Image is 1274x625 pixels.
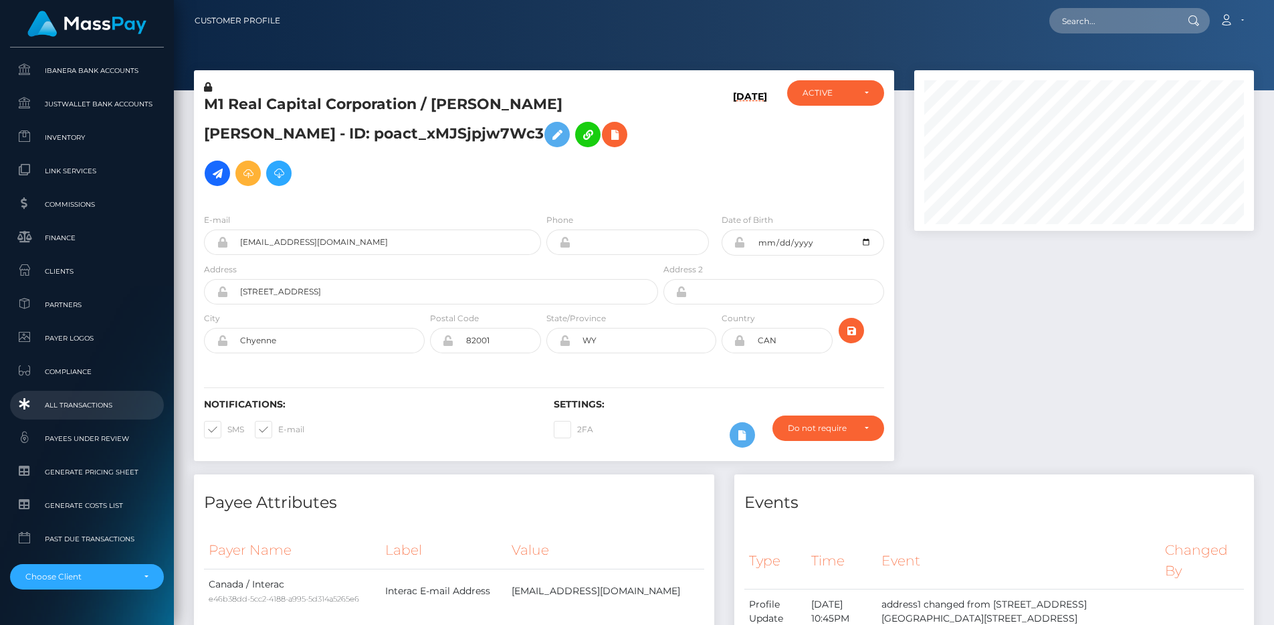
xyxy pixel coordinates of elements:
a: Compliance [10,357,164,386]
a: Link Services [10,157,164,185]
a: Payer Logos [10,324,164,353]
label: State/Province [546,312,606,325]
label: E-mail [204,214,230,226]
a: Generate Pricing Sheet [10,458,164,486]
span: Payees under Review [15,431,158,446]
th: Payer Name [204,532,381,569]
a: Generate Costs List [10,491,164,520]
h6: Settings: [554,399,883,410]
th: Changed By [1160,532,1244,589]
a: Clients [10,257,164,286]
label: SMS [204,421,244,438]
span: Generate Costs List [15,498,158,513]
span: Finance [15,230,158,246]
span: Partners [15,297,158,312]
input: Search... [1049,8,1175,33]
th: Label [381,532,507,569]
span: All Transactions [15,397,158,413]
img: MassPay Logo [27,11,146,37]
button: ACTIVE [787,80,883,106]
a: Inventory [10,123,164,152]
td: Interac E-mail Address [381,569,507,614]
label: E-mail [255,421,304,438]
a: Past Due Transactions [10,525,164,553]
div: Do not require [788,423,853,434]
h4: Events [744,491,1245,515]
td: [EMAIL_ADDRESS][DOMAIN_NAME] [507,569,704,614]
span: Commissions [15,197,158,212]
th: Event [877,532,1160,589]
label: 2FA [554,421,593,438]
h4: Payee Attributes [204,491,704,515]
a: Finance [10,224,164,252]
h6: Notifications: [204,399,534,410]
div: Choose Client [25,571,133,582]
span: Generate Pricing Sheet [15,464,158,480]
span: JustWallet Bank Accounts [15,96,158,112]
th: Type [744,532,807,589]
span: Clients [15,264,158,279]
label: City [204,312,220,325]
h5: M1 Real Capital Corporation / [PERSON_NAME] [PERSON_NAME] - ID: poact_xMJSjpjw7Wc3 [204,94,651,193]
span: Ibanera Bank Accounts [15,63,158,78]
button: Choose Client [10,564,164,590]
span: Link Services [15,163,158,179]
h6: [DATE] [733,91,767,197]
a: JustWallet Bank Accounts [10,90,164,118]
a: Ibanera Bank Accounts [10,56,164,85]
label: Postal Code [430,312,479,325]
label: Date of Birth [722,214,773,226]
a: Initiate Payout [205,161,230,186]
span: Compliance [15,364,158,379]
a: Partners [10,290,164,319]
a: Commissions [10,190,164,219]
span: Payer Logos [15,331,158,346]
th: Value [507,532,704,569]
label: Address [204,264,237,276]
div: ACTIVE [803,88,853,98]
th: Time [807,532,877,589]
span: Inventory [15,130,158,145]
a: Customer Profile [195,7,280,35]
small: e46b38dd-5cc2-4188-a995-5d314a5265e6 [209,594,359,604]
button: Do not require [772,416,883,441]
label: Phone [546,214,573,226]
a: Payees under Review [10,424,164,453]
a: All Transactions [10,391,164,420]
label: Address 2 [663,264,703,276]
td: Canada / Interac [204,569,381,614]
label: Country [722,312,755,325]
span: Past Due Transactions [15,531,158,547]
